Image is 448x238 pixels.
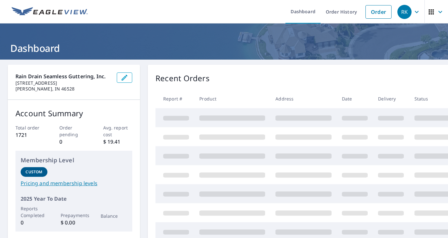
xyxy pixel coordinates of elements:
a: Order [365,5,392,19]
p: [STREET_ADDRESS] [15,80,112,86]
p: $ 0.00 [61,219,87,226]
p: 0 [21,219,47,226]
p: Membership Level [21,156,127,165]
th: Product [194,89,270,108]
th: Delivery [373,89,409,108]
p: Reports Completed [21,205,47,219]
p: $ 19.41 [103,138,133,146]
p: Total order [15,124,45,131]
th: Date [337,89,373,108]
p: Recent Orders [155,72,210,84]
img: EV Logo [12,7,88,17]
p: Prepayments [61,212,87,219]
p: Order pending [59,124,89,138]
th: Report # [155,89,194,108]
p: Rain Drain Seamless Guttering, Inc. [15,72,112,80]
a: Pricing and membership levels [21,179,127,187]
th: Address [270,89,337,108]
p: Account Summary [15,108,132,119]
h1: Dashboard [8,42,440,55]
p: 2025 Year To Date [21,195,127,203]
p: 1721 [15,131,45,139]
p: Balance [101,213,127,219]
p: Avg. report cost [103,124,133,138]
div: RK [397,5,412,19]
p: 0 [59,138,89,146]
p: Custom [25,169,42,175]
p: [PERSON_NAME], IN 46528 [15,86,112,92]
